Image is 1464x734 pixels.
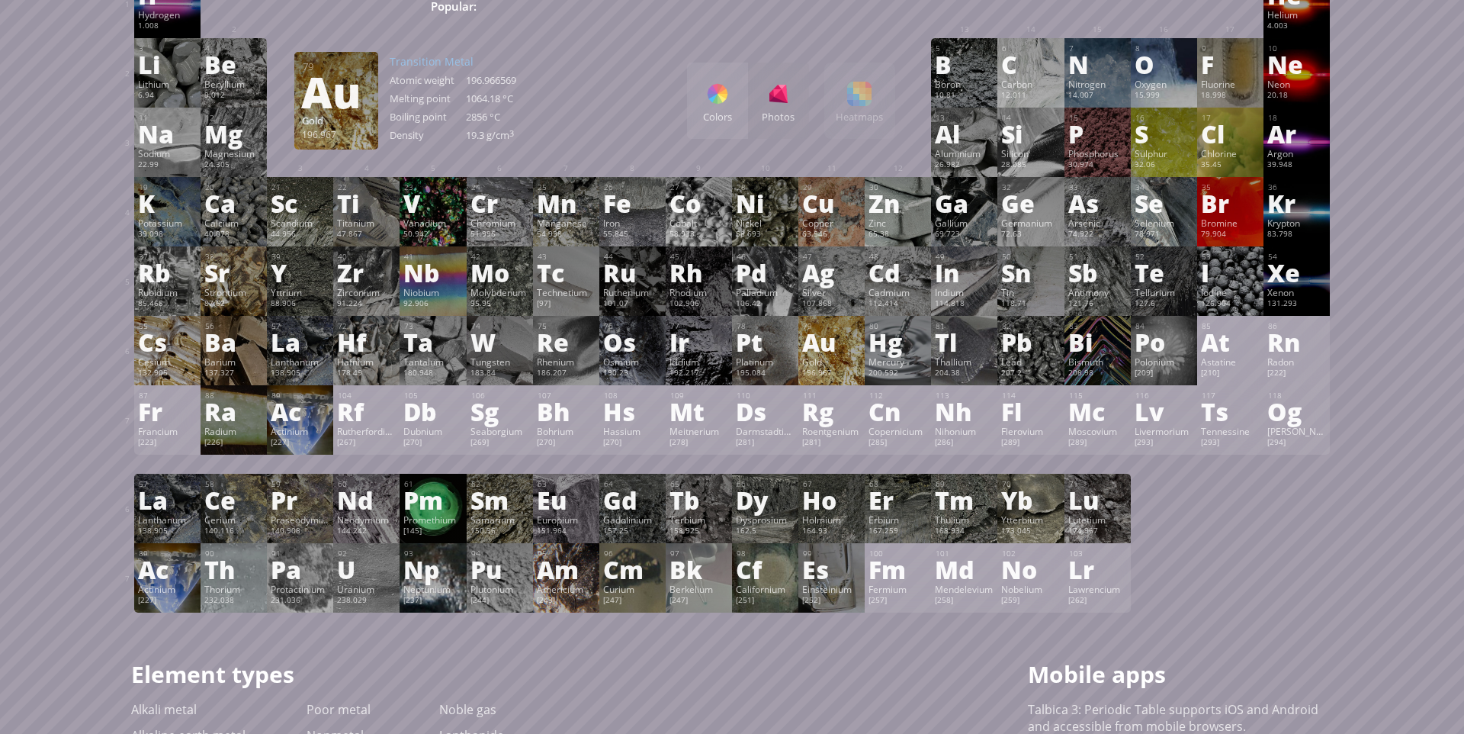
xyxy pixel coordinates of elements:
div: Scandium [271,217,329,229]
div: Pt [736,330,795,354]
div: Pb [1001,330,1060,354]
div: Iodine [1201,286,1260,298]
div: 53 [1202,252,1260,262]
div: Ag [802,260,861,285]
div: As [1068,191,1127,215]
div: 73 [404,321,462,331]
div: 91.224 [337,298,396,311]
div: Ir [669,330,728,354]
div: 114.818 [935,298,994,311]
div: 18.998 [1201,90,1260,102]
div: 12 [205,113,263,123]
div: Nb [403,260,462,285]
div: 127.6 [1135,298,1193,311]
div: 74.922 [1068,229,1127,241]
div: 45 [670,252,728,262]
div: 4 [205,43,263,53]
div: Selenium [1135,217,1193,229]
div: Melting point [390,92,466,105]
div: Polonium [1135,356,1193,368]
div: 52 [1135,252,1193,262]
div: Nickel [736,217,795,229]
div: 44.956 [271,229,329,241]
div: Iridium [669,356,728,368]
div: Ga [935,191,994,215]
div: Manganese [537,217,596,229]
div: 9.012 [204,90,263,102]
div: Cr [470,191,529,215]
div: 34 [1135,182,1193,192]
div: Germanium [1001,217,1060,229]
div: Ba [204,330,263,354]
div: 196.967 [302,128,371,140]
div: 95.95 [470,298,529,311]
div: Magnesium [204,147,263,159]
div: Au [301,79,370,104]
div: Tc [537,260,596,285]
div: Zirconium [337,286,396,298]
div: Se [1135,191,1193,215]
div: Sc [271,191,329,215]
div: Density [390,128,466,142]
div: 51.996 [470,229,529,241]
div: Rhenium [537,356,596,368]
div: 1064.18 °C [466,92,542,105]
div: 37 [139,252,197,262]
div: Gallium [935,217,994,229]
div: 19 [139,182,197,192]
div: Ar [1267,121,1326,146]
div: Tin [1001,286,1060,298]
div: Zinc [868,217,927,229]
div: Aluminium [935,147,994,159]
div: Ni [736,191,795,215]
div: Barium [204,356,263,368]
div: Cesium [138,356,197,368]
div: Chromium [470,217,529,229]
div: Rubidium [138,286,197,298]
div: Vanadium [403,217,462,229]
div: Cd [868,260,927,285]
div: 35.45 [1201,159,1260,172]
div: Radon [1267,356,1326,368]
div: 41 [404,252,462,262]
div: Krypton [1267,217,1326,229]
div: K [138,191,197,215]
div: 56 [205,321,263,331]
div: Ru [603,260,662,285]
div: Astatine [1201,356,1260,368]
div: 47.867 [337,229,396,241]
div: Fe [603,191,662,215]
div: Hydrogen [138,8,197,21]
div: Po [1135,330,1193,354]
div: Rb [138,260,197,285]
div: 72 [338,321,396,331]
div: 28 [737,182,795,192]
div: 131.293 [1267,298,1326,311]
a: Alkali metal [131,701,197,718]
div: Cl [1201,121,1260,146]
div: 22 [338,182,396,192]
div: Sulphur [1135,147,1193,159]
div: 11 [139,113,197,123]
div: At [1201,330,1260,354]
div: 49 [936,252,994,262]
div: 15.999 [1135,90,1193,102]
div: Lead [1001,356,1060,368]
div: Platinum [736,356,795,368]
div: Rhodium [669,286,728,298]
div: Mercury [868,356,927,368]
div: Colors [687,110,748,124]
sup: 3 [509,128,514,139]
div: Kr [1267,191,1326,215]
div: Chlorine [1201,147,1260,159]
div: Osmium [603,356,662,368]
div: 25 [538,182,596,192]
div: Neon [1267,78,1326,90]
div: 196.966569 [466,73,542,87]
div: 54.938 [537,229,596,241]
div: 22.99 [138,159,197,172]
div: 46 [737,252,795,262]
div: 6 [1002,43,1060,53]
a: Noble gas [439,701,496,718]
div: 74 [471,321,529,331]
